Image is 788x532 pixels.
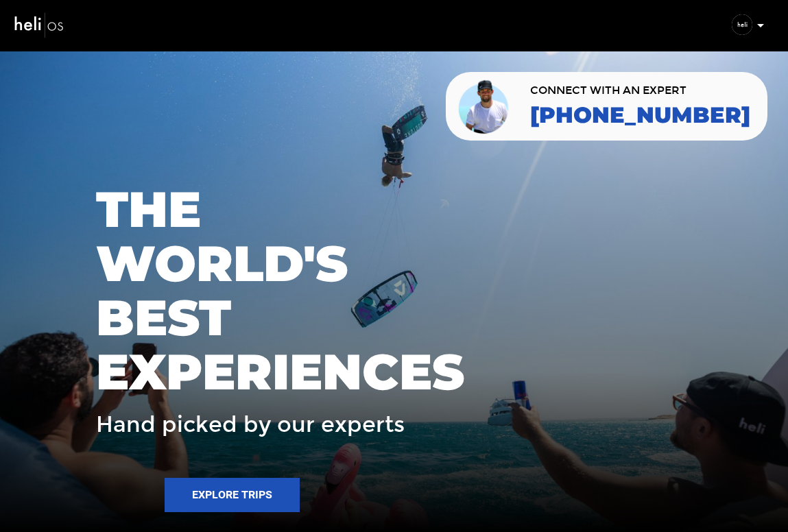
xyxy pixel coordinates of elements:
[165,478,300,512] button: Explore Trips
[530,103,750,128] a: [PHONE_NUMBER]
[96,413,405,437] span: Hand picked by our experts
[732,14,752,35] img: 7b8205e9328a03c7eaaacec4a25d2b25.jpeg
[530,85,750,96] span: CONNECT WITH AN EXPERT
[456,77,513,135] img: contact our team
[96,182,333,400] span: THE WORLD'S BEST EXPERIENCES
[14,10,65,40] img: heli-logo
